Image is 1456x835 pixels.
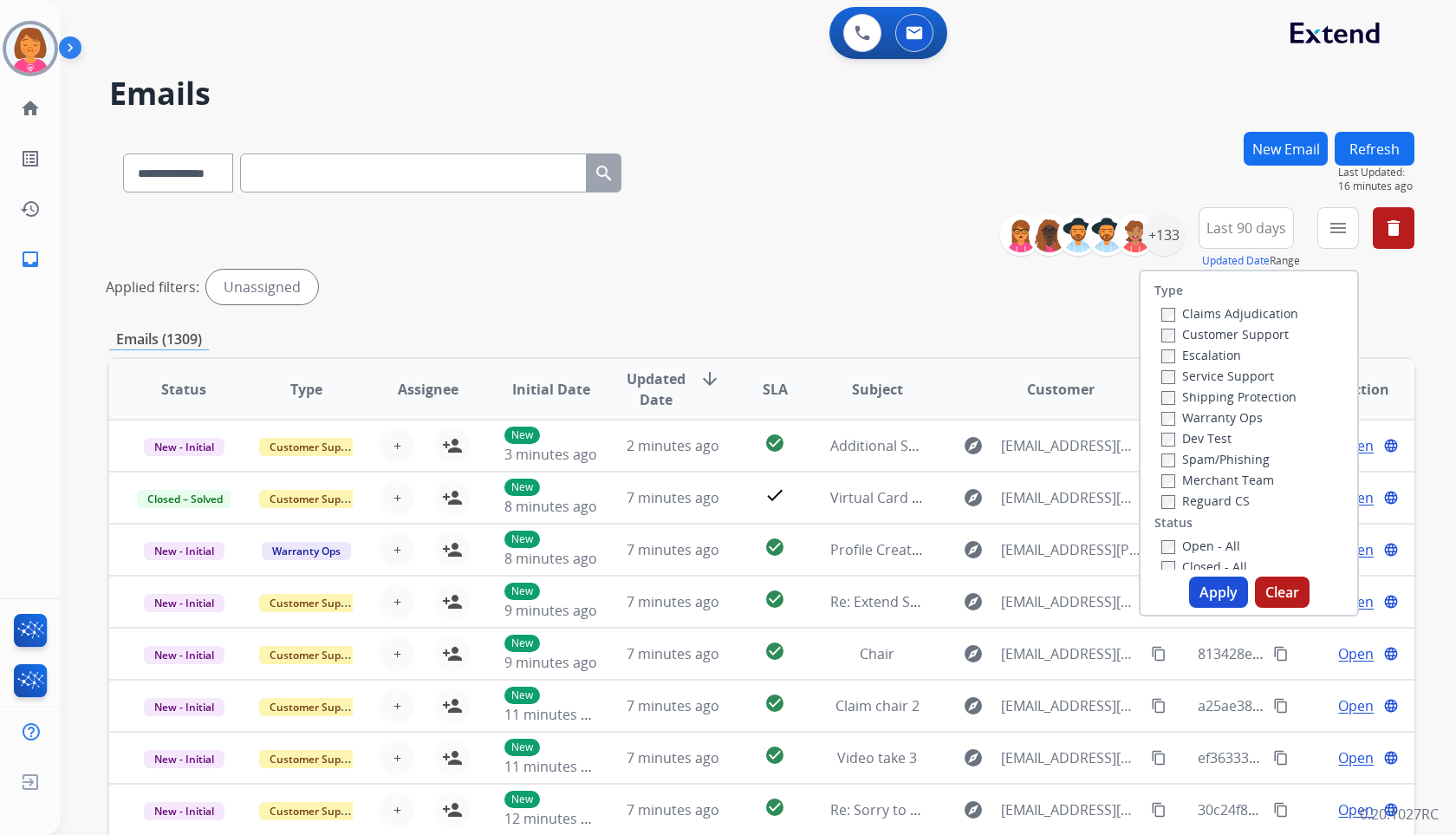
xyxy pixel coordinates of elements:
span: 7 minutes ago [627,644,719,663]
label: Service Support [1161,368,1274,384]
span: Status [161,379,206,400]
span: + [393,799,401,820]
span: Re: Sorry to see you go [830,800,980,819]
span: Customer [1027,379,1095,400]
mat-icon: content_copy [1151,698,1167,714]
label: Closed - All [1161,558,1247,575]
input: Closed - All [1161,561,1175,575]
mat-icon: check_circle [764,537,785,558]
p: New [504,427,540,444]
span: Profile Creation for [PERSON_NAME] [830,540,1066,559]
mat-icon: person_add [442,487,463,508]
span: Open [1338,643,1374,664]
button: + [380,793,414,827]
mat-icon: check_circle [764,797,785,818]
span: [EMAIL_ADDRESS][DOMAIN_NAME] [1001,591,1141,612]
span: + [393,643,401,664]
label: Status [1154,514,1193,532]
mat-icon: explore [963,747,984,768]
mat-icon: language [1383,594,1399,610]
mat-icon: content_copy [1151,750,1167,766]
input: Dev Test [1161,433,1175,447]
mat-icon: explore [963,591,984,612]
div: +133 [1143,214,1185,256]
button: + [380,636,414,671]
input: Spam/Phishing [1161,453,1175,467]
span: 8 minutes ago [504,549,597,568]
span: New - Initial [144,542,224,560]
span: + [393,747,401,768]
span: 16 minutes ago [1338,179,1414,193]
span: New - Initial [144,438,224,456]
mat-icon: person_add [442,799,463,820]
input: Service Support [1161,370,1175,384]
input: Shipping Protection [1161,391,1175,405]
mat-icon: person_add [442,643,463,664]
p: New [504,479,540,496]
span: 9 minutes ago [504,653,597,672]
span: SLA [763,379,788,400]
span: [EMAIL_ADDRESS][DOMAIN_NAME] [1001,695,1141,716]
span: Open [1338,695,1374,716]
label: Merchant Team [1161,472,1274,488]
mat-icon: explore [963,435,984,456]
span: Chair [860,644,894,663]
button: Refresh [1335,132,1414,166]
span: Last 90 days [1206,225,1286,232]
span: Updated Date [627,369,686,410]
p: New [504,583,540,600]
mat-icon: content_copy [1273,698,1289,714]
label: Escalation [1161,347,1241,363]
span: 8 minutes ago [504,497,597,516]
input: Warranty Ops [1161,412,1175,426]
mat-icon: check_circle [764,589,785,610]
span: 7 minutes ago [627,748,719,767]
span: 12 minutes ago [504,809,605,828]
span: Initial Date [512,379,590,400]
span: [EMAIL_ADDRESS][DOMAIN_NAME] [1001,799,1141,820]
button: Last 90 days [1199,207,1294,249]
mat-icon: check_circle [764,433,785,453]
input: Claims Adjudication [1161,308,1175,322]
mat-icon: check_circle [764,745,785,766]
button: Updated Date [1202,254,1270,268]
span: Customer Support [259,750,372,768]
span: 7 minutes ago [627,800,719,819]
span: + [393,539,401,560]
button: + [380,740,414,775]
mat-icon: content_copy [1273,646,1289,662]
span: Customer Support [259,646,372,664]
div: Unassigned [206,270,318,304]
span: Claim chair 2 [835,696,920,715]
label: Reguard CS [1161,493,1250,509]
span: Last Updated: [1338,166,1414,179]
p: New [504,635,540,652]
label: Open - All [1161,538,1240,554]
mat-icon: arrow_downward [699,369,720,389]
mat-icon: search [594,163,614,184]
mat-icon: language [1383,750,1399,766]
button: Apply [1189,577,1248,608]
mat-icon: content_copy [1273,750,1289,766]
span: Customer Support [259,698,372,716]
input: Reguard CS [1161,495,1175,509]
mat-icon: person_add [442,695,463,716]
label: Customer Support [1161,326,1289,342]
input: Open - All [1161,540,1175,554]
button: + [380,688,414,723]
p: 0.20.1027RC [1360,804,1439,825]
mat-icon: explore [963,487,984,508]
p: New [504,531,540,548]
span: 11 minutes ago [504,705,605,724]
span: Re: Extend Shipping Protection Confirmation [830,592,1122,611]
span: Customer Support [259,490,372,508]
input: Customer Support [1161,329,1175,342]
span: 7 minutes ago [627,540,719,559]
mat-icon: list_alt [20,148,41,169]
mat-icon: check_circle [764,641,785,662]
mat-icon: person_add [442,539,463,560]
p: New [504,687,540,704]
p: New [504,791,540,808]
label: Type [1154,282,1183,299]
span: Range [1202,253,1300,268]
